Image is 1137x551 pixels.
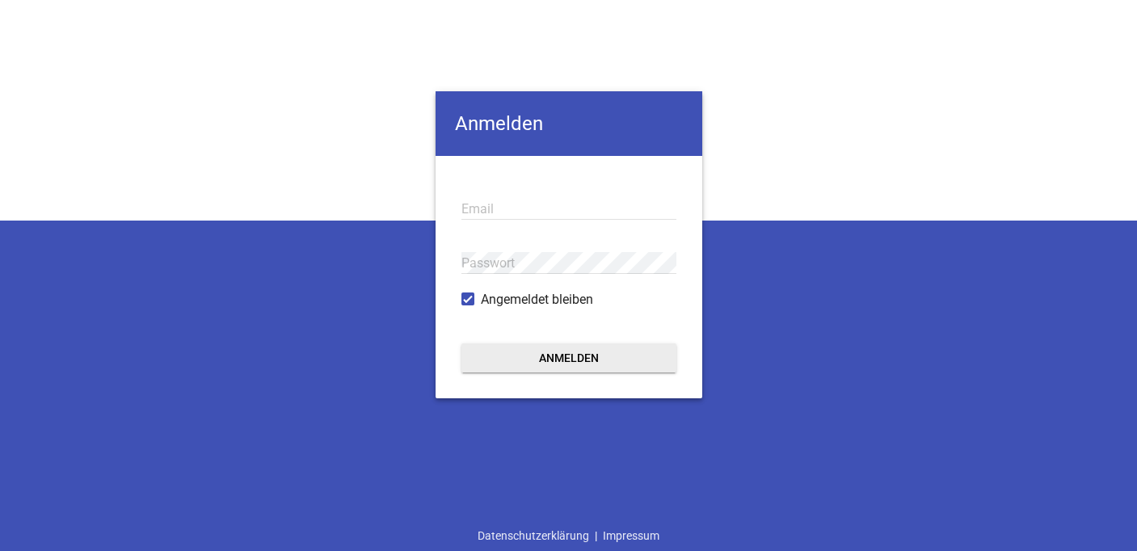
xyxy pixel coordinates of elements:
[597,520,665,551] a: Impressum
[472,520,595,551] a: Datenschutzerklärung
[436,91,702,156] h4: Anmelden
[472,520,665,551] div: |
[461,343,676,372] button: Anmelden
[481,290,593,309] span: Angemeldet bleiben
